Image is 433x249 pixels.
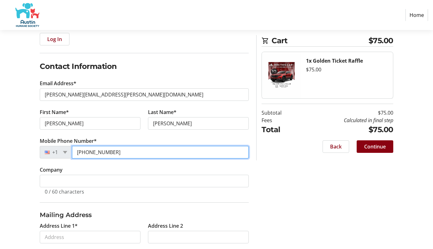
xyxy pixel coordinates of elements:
[272,35,368,46] span: Cart
[40,33,69,45] button: Log In
[148,108,176,116] label: Last Name*
[364,143,386,150] span: Continue
[40,166,63,174] label: Company
[300,117,393,124] td: Calculated in final step
[262,52,301,98] img: Golden Ticket Raffle
[5,3,49,28] img: Austin Humane Society's Logo
[306,57,363,64] strong: 1x Golden Ticket Raffle
[148,222,183,230] label: Address Line 2
[72,146,249,158] input: (201) 555-0123
[40,108,69,116] label: First Name*
[262,109,299,117] td: Subtotal
[40,61,249,72] h2: Contact Information
[40,210,249,220] h3: Mailing Address
[40,231,140,243] input: Address
[45,188,84,195] tr-character-limit: 0 / 60 characters
[40,222,78,230] label: Address Line 1*
[330,143,342,150] span: Back
[369,35,393,46] span: $75.00
[300,124,393,135] td: $75.00
[306,66,388,73] div: $75.00
[323,140,349,153] button: Back
[300,109,393,117] td: $75.00
[262,117,299,124] td: Fees
[47,35,62,43] span: Log In
[40,137,97,145] label: Mobile Phone Number*
[405,9,428,21] a: Home
[262,124,299,135] td: Total
[40,80,76,87] label: Email Address*
[357,140,393,153] button: Continue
